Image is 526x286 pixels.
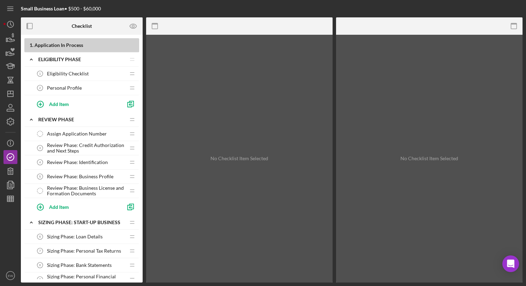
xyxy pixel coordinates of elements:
[39,86,41,90] tspan: 2
[39,263,41,267] tspan: 8
[47,85,82,91] span: Personal Profile
[49,200,69,213] div: Add Item
[210,156,268,161] div: No Checklist Item Selected
[38,57,125,62] div: Eligibility Phase
[38,220,125,225] div: Sizing Phase: Start-Up Business
[38,117,125,122] div: REVIEW PHASE
[47,142,125,154] span: Review Phase: Credit Authorization and Next Steps
[21,6,101,11] div: • $500 - $60,000
[34,42,83,48] span: Application In Process
[39,161,41,164] tspan: 4
[21,6,64,11] b: Small Business Loan
[31,97,122,111] button: Add Item
[47,274,125,285] span: Sizing Phase: Personal Financial Statement
[49,97,69,111] div: Add Item
[39,175,41,178] tspan: 5
[47,234,103,239] span: Sizing Phase: Loan Details
[39,72,41,75] tspan: 1
[30,42,33,48] span: 1 .
[3,269,17,283] button: EW
[39,249,41,253] tspan: 7
[47,185,125,196] span: Review Phase: Business License and Formation Documents
[47,131,107,137] span: Assign Application Number
[8,274,13,278] text: EW
[72,23,92,29] b: Checklist
[31,200,122,214] button: Add Item
[502,255,519,272] div: Open Intercom Messenger
[39,235,41,238] tspan: 6
[39,146,41,150] tspan: 3
[400,156,458,161] div: No Checklist Item Selected
[47,71,89,76] span: Eligibility Checklist
[47,262,112,268] span: Sizing Phase: Bank Statements
[47,160,108,165] span: Review Phase: Identification
[47,174,113,179] span: Review Phase: Business Profile
[39,278,41,281] tspan: 9
[47,248,121,254] span: Sizing Phase: Personal Tax Returns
